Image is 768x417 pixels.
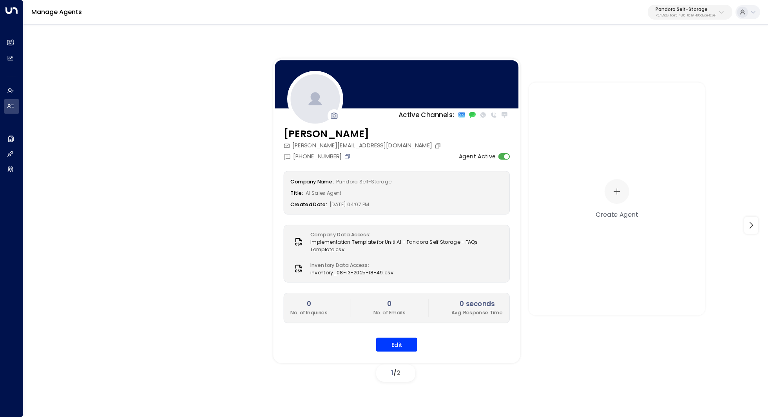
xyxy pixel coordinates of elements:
[648,5,732,20] button: Pandora Self-Storage757189d6-fae5-468c-8c19-40bd3de4c6e1
[284,152,353,160] div: [PHONE_NUMBER]
[398,110,455,120] p: Active Channels:
[330,201,369,208] span: [DATE] 04:07 PM
[373,299,406,308] h2: 0
[376,337,417,352] button: Edit
[344,153,353,160] button: Copy
[435,142,443,149] button: Copy
[310,261,389,269] label: Inventory Data Access:
[391,368,393,377] span: 1
[459,152,496,160] label: Agent Active
[284,126,443,141] h3: [PERSON_NAME]
[376,364,415,382] div: /
[290,201,327,208] label: Created Date:
[31,7,82,16] a: Manage Agents
[656,7,717,12] p: Pandora Self-Storage
[284,141,443,150] div: [PERSON_NAME][EMAIL_ADDRESS][DOMAIN_NAME]
[290,178,333,185] label: Company Name:
[373,308,406,316] p: No. of Emails
[336,178,391,185] span: Pandora Self-Storage
[451,299,503,308] h2: 0 seconds
[451,308,503,316] p: Avg. Response Time
[310,231,499,238] label: Company Data Access:
[397,368,400,377] span: 2
[596,209,638,219] div: Create Agent
[306,189,341,196] span: AI Sales Agent
[310,238,503,253] span: Implementation Template for Uniti AI - Pandora Self Storage - FAQs Template.csv
[310,269,393,276] span: inventory_08-13-2025-18-49.csv
[656,14,717,17] p: 757189d6-fae5-468c-8c19-40bd3de4c6e1
[290,308,328,316] p: No. of Inquiries
[290,299,328,308] h2: 0
[290,189,303,196] label: Title:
